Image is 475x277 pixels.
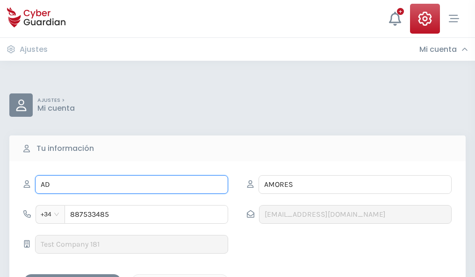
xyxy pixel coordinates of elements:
[37,104,75,113] p: Mi cuenta
[65,205,228,224] input: 612345678
[419,45,457,54] h3: Mi cuenta
[41,207,60,221] span: +34
[37,97,75,104] p: AJUSTES >
[20,45,48,54] h3: Ajustes
[419,45,468,54] div: Mi cuenta
[397,8,404,15] div: +
[36,143,94,154] b: Tu información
